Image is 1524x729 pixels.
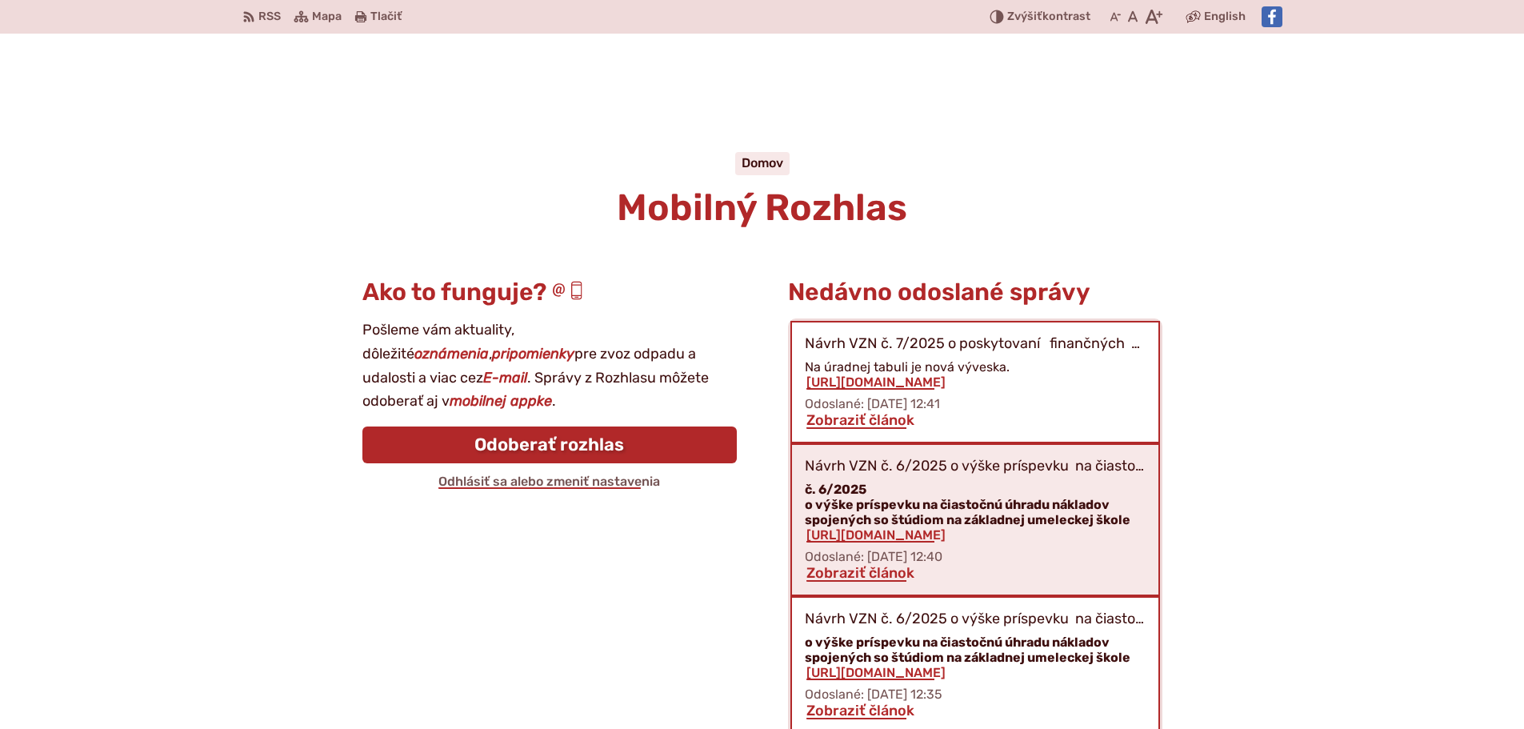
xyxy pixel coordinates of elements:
p: Pošleme vám aktuality, dôležité , pre zvoz odpadu a udalosti a viac cez . Správy z Rozhlasu môžet... [362,318,737,414]
strong: č. 6/2025 [805,482,866,497]
a: Zobraziť článok [805,702,916,719]
span: Mobilný Rozhlas [617,186,907,230]
a: [URL][DOMAIN_NAME] [805,527,947,543]
a: [URL][DOMAIN_NAME] [805,665,947,680]
a: Odhlásiť sa alebo zmeniť nastavenia [437,474,662,489]
p: Odoslané: [DATE] 12:41 [805,396,1146,411]
strong: mobilnej appke [450,392,552,410]
strong: o výške príspevku na čiastočnú úhradu nákladov spojených so štúdiom na základnej umeleckej škole [805,635,1130,665]
p: Návrh VZN č. 7/2025 o poskytovaní finančných … [805,335,1140,353]
a: Zobraziť článok [805,411,916,429]
a: Domov [742,155,783,170]
a: Zobraziť článok [805,564,916,582]
a: English [1201,7,1249,26]
strong: E-mail [483,369,527,387]
span: English [1204,7,1246,26]
span: Tlačiť [370,10,402,24]
a: Odoberať rozhlas [362,427,737,463]
p: Odoslané: [DATE] 12:40 [805,549,1146,564]
a: [URL][DOMAIN_NAME] [805,375,947,390]
h3: Nedávno odoslané správy [788,279,1162,306]
span: Mapa [312,7,342,26]
p: Odoslané: [DATE] 12:35 [805,687,1146,702]
strong: oznámenia [414,345,489,362]
strong: o výške príspevku na čiastočnú úhradu nákladov spojených so štúdiom na základnej umeleckej škole [805,497,1130,527]
h3: Ako to funguje? [362,279,737,306]
span: RSS [258,7,281,26]
span: kontrast [1007,10,1090,24]
img: Prejsť na Facebook stránku [1262,6,1282,27]
strong: pripomienky [492,345,574,362]
span: Zvýšiť [1007,10,1042,23]
p: Návrh VZN č. 6/2025 o výške príspevku na čiasto… [805,611,1144,628]
div: Na úradnej tabuli je nová výveska. [805,359,1146,390]
p: Návrh VZN č. 6/2025 o výške príspevku na čiasto… [805,458,1144,475]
